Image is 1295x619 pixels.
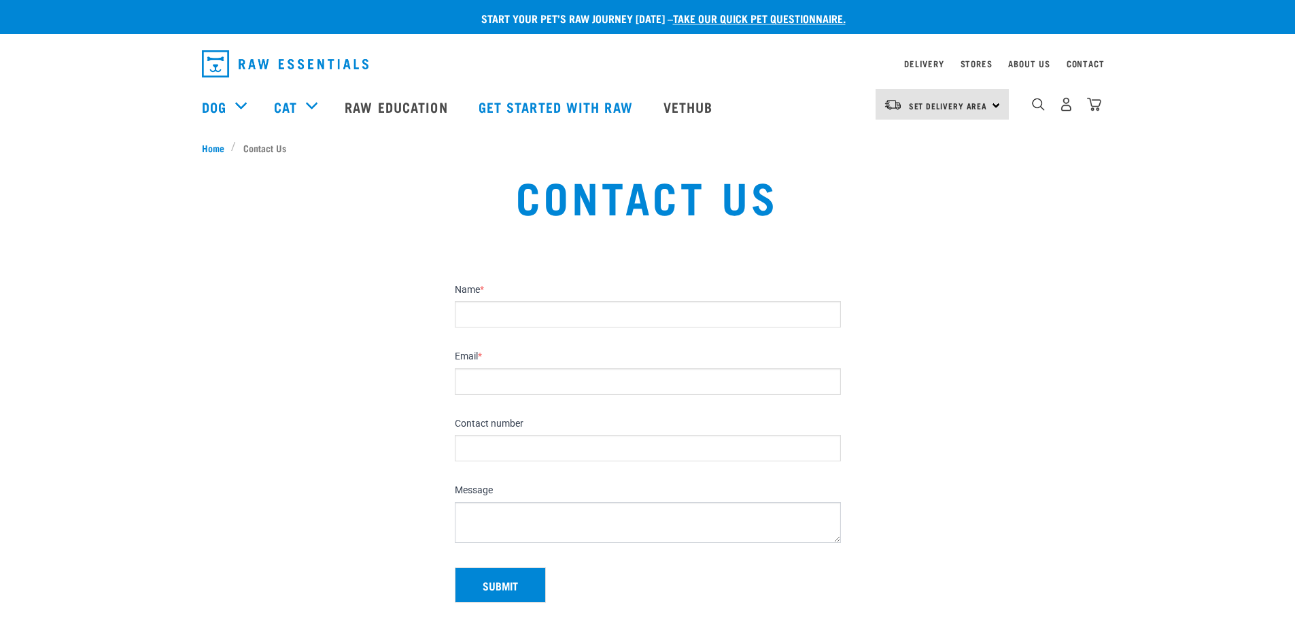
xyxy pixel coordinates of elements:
[961,61,992,66] a: Stores
[1067,61,1105,66] a: Contact
[673,15,846,21] a: take our quick pet questionnaire.
[884,99,902,111] img: van-moving.png
[1087,97,1101,111] img: home-icon@2x.png
[1008,61,1050,66] a: About Us
[1032,98,1045,111] img: home-icon-1@2x.png
[465,79,650,134] a: Get started with Raw
[904,61,944,66] a: Delivery
[1059,97,1073,111] img: user.png
[455,351,841,363] label: Email
[202,141,1094,155] nav: breadcrumbs
[455,484,841,497] label: Message
[455,284,841,296] label: Name
[650,79,730,134] a: Vethub
[455,567,546,603] button: Submit
[240,171,1054,220] h1: Contact Us
[202,141,224,155] span: Home
[191,45,1105,83] nav: dropdown navigation
[909,103,988,108] span: Set Delivery Area
[202,141,232,155] a: Home
[331,79,464,134] a: Raw Education
[274,96,297,117] a: Cat
[202,96,226,117] a: Dog
[455,418,841,430] label: Contact number
[202,50,368,77] img: Raw Essentials Logo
